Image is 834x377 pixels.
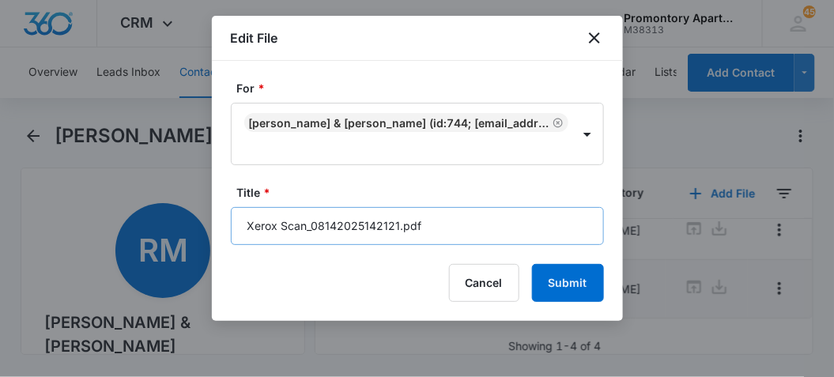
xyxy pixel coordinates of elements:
label: For [237,80,610,96]
h1: Edit File [231,28,278,47]
div: Remove Roy Medina & Crystal Sanchez (ID:744; roymedina58@gmail.com; 9708339391) [549,117,564,128]
button: Cancel [449,264,519,302]
div: [PERSON_NAME] & [PERSON_NAME] (ID:744; [EMAIL_ADDRESS][DOMAIN_NAME]; 9708339391) [249,116,549,130]
input: Title [231,207,604,245]
button: close [585,28,604,47]
button: Submit [532,264,604,302]
label: Title [237,184,610,201]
